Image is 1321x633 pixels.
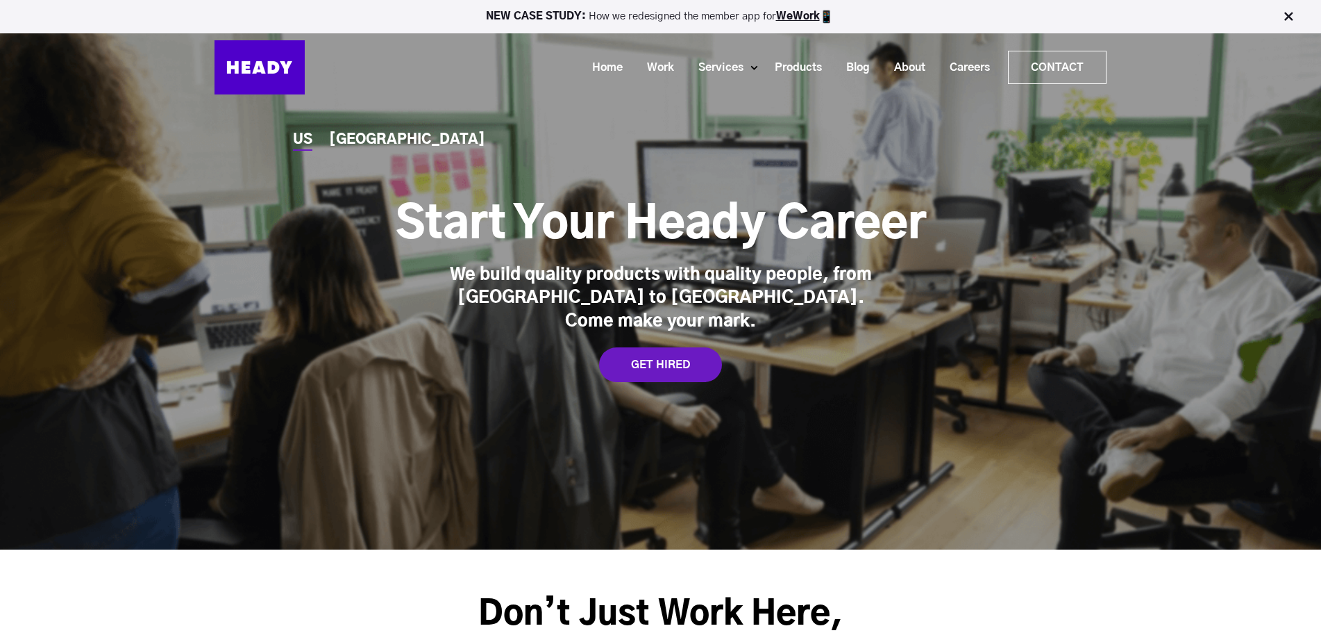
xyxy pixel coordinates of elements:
[1009,51,1106,83] a: Contact
[599,347,722,382] a: GET HIRED
[6,10,1315,24] p: How we redesigned the member app for
[446,264,876,334] div: We build quality products with quality people, from [GEOGRAPHIC_DATA] to [GEOGRAPHIC_DATA]. Come ...
[214,40,305,94] img: Heady_Logo_Web-01 (1)
[319,51,1107,84] div: Navigation Menu
[820,10,834,24] img: app emoji
[776,11,820,22] a: WeWork
[757,55,829,81] a: Products
[575,55,630,81] a: Home
[396,197,926,253] h1: Start Your Heady Career
[932,55,997,81] a: Careers
[486,11,589,22] strong: NEW CASE STUDY:
[293,133,312,147] a: US
[1281,10,1295,24] img: Close Bar
[630,55,681,81] a: Work
[681,55,750,81] a: Services
[877,55,932,81] a: About
[329,133,485,147] a: [GEOGRAPHIC_DATA]
[829,55,877,81] a: Blog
